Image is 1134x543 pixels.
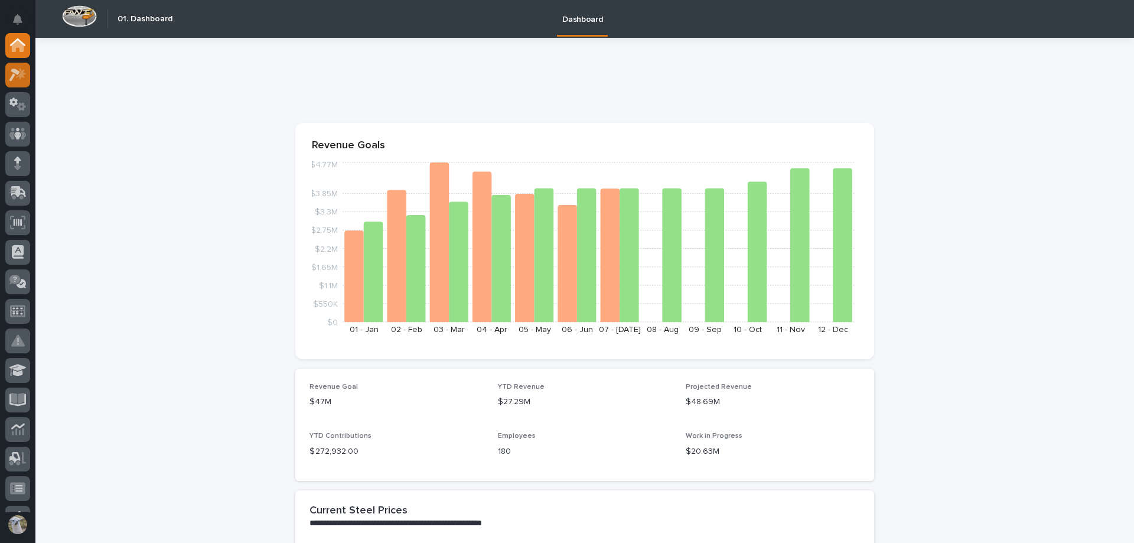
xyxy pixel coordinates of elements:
p: $ 272,932.00 [309,446,484,458]
button: users-avatar [5,512,30,537]
button: Notifications [5,7,30,32]
tspan: $4.77M [310,161,338,169]
text: 04 - Apr [477,326,507,334]
span: Revenue Goal [309,383,358,391]
span: YTD Contributions [309,433,372,440]
text: 11 - Nov [777,326,805,334]
text: 01 - Jan [350,326,379,334]
tspan: $3.3M [315,208,338,216]
p: $20.63M [686,446,860,458]
text: 12 - Dec [818,326,848,334]
span: Work in Progress [686,433,742,440]
p: $48.69M [686,396,860,408]
p: Revenue Goals [312,139,858,152]
tspan: $0 [327,318,338,327]
text: 09 - Sep [689,326,722,334]
h2: Current Steel Prices [309,505,408,518]
tspan: $1.65M [311,263,338,271]
text: 07 - [DATE] [599,326,641,334]
tspan: $550K [313,300,338,308]
p: $27.29M [498,396,672,408]
span: YTD Revenue [498,383,545,391]
tspan: $2.75M [311,226,338,235]
tspan: $1.1M [319,281,338,290]
text: 06 - Jun [562,326,593,334]
span: Employees [498,433,536,440]
tspan: $2.2M [315,245,338,253]
tspan: $3.85M [310,190,338,198]
text: 02 - Feb [391,326,422,334]
div: Notifications [15,14,30,33]
p: 180 [498,446,672,458]
p: $47M [309,396,484,408]
text: 10 - Oct [734,326,762,334]
text: 05 - May [519,326,551,334]
text: 08 - Aug [647,326,679,334]
h2: 01. Dashboard [118,14,172,24]
text: 03 - Mar [434,326,465,334]
span: Projected Revenue [686,383,752,391]
img: Workspace Logo [62,5,97,27]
